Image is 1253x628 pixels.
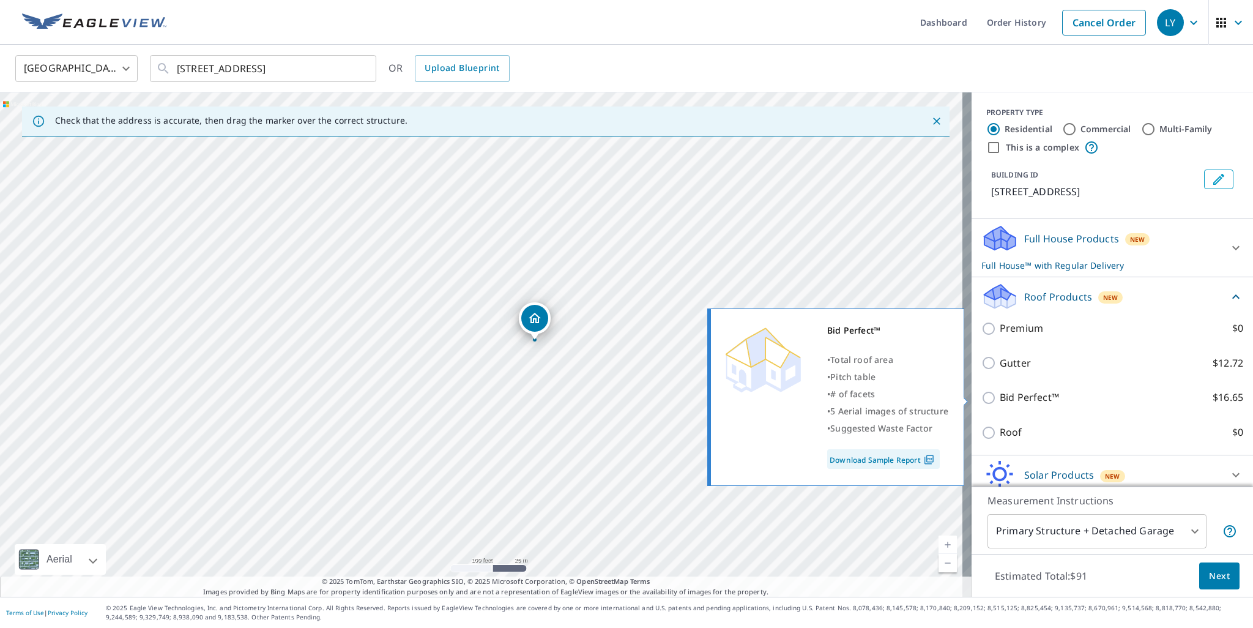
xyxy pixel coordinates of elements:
p: Roof [1000,425,1022,440]
span: © 2025 TomTom, Earthstar Geographics SIO, © 2025 Microsoft Corporation, © [322,577,650,587]
p: Measurement Instructions [987,493,1237,508]
span: New [1105,471,1120,481]
span: New [1103,293,1118,302]
input: Search by address or latitude-longitude [177,51,351,86]
span: Upload Blueprint [425,61,499,76]
div: • [827,386,948,403]
a: Download Sample Report [827,449,940,469]
p: Solar Products [1024,468,1094,482]
div: • [827,420,948,437]
label: Multi-Family [1159,123,1213,135]
div: Aerial [15,544,106,575]
p: $0 [1232,321,1243,336]
div: LY [1157,9,1184,36]
p: Full House™ with Regular Delivery [981,259,1221,272]
span: # of facets [830,388,875,400]
img: Pdf Icon [921,454,937,465]
a: Cancel Order [1062,10,1146,36]
button: Next [1199,563,1240,590]
div: OR [389,55,510,82]
div: [GEOGRAPHIC_DATA] [15,51,138,86]
div: Full House ProductsNewFull House™ with Regular Delivery [981,224,1243,272]
p: Gutter [1000,356,1031,371]
span: Pitch table [830,371,876,383]
label: Commercial [1080,123,1131,135]
span: 5 Aerial images of structure [830,405,948,417]
div: Bid Perfect™ [827,322,948,339]
label: This is a complex [1006,141,1079,154]
p: Full House Products [1024,231,1119,246]
span: Total roof area [830,354,893,365]
div: • [827,403,948,420]
p: BUILDING ID [991,170,1038,180]
a: Terms [630,577,650,586]
div: • [827,368,948,386]
p: $12.72 [1213,356,1243,371]
p: Estimated Total: $91 [985,563,1097,589]
a: Privacy Policy [48,608,87,617]
span: New [1130,234,1145,244]
p: © 2025 Eagle View Technologies, Inc. and Pictometry International Corp. All Rights Reserved. Repo... [106,604,1247,622]
div: • [827,351,948,368]
div: PROPERTY TYPE [986,107,1238,118]
span: Suggested Waste Factor [830,422,932,434]
a: Terms of Use [6,608,44,617]
span: Next [1209,569,1230,584]
button: Close [929,113,945,129]
img: Premium [720,322,806,395]
p: Premium [1000,321,1043,336]
p: Bid Perfect™ [1000,390,1059,405]
div: Primary Structure + Detached Garage [987,514,1207,548]
label: Residential [1005,123,1052,135]
div: Dropped pin, building 1, Residential property, 6901 Wooster Pike Medina, OH 44256 [519,302,551,340]
p: $16.65 [1213,390,1243,405]
img: EV Logo [22,13,166,32]
p: [STREET_ADDRESS] [991,184,1199,199]
span: Your report will include the primary structure and a detached garage if one exists. [1222,524,1237,539]
a: Current Level 18, Zoom Out [939,554,957,572]
p: Roof Products [1024,290,1092,304]
p: | [6,609,87,616]
div: Roof ProductsNew [981,282,1243,311]
button: Edit building 1 [1204,170,1233,189]
a: Upload Blueprint [415,55,509,82]
a: OpenStreetMap [576,577,628,586]
div: Aerial [43,544,76,575]
p: $0 [1232,425,1243,440]
p: Check that the address is accurate, then drag the marker over the correct structure. [55,115,407,126]
a: Current Level 18, Zoom In [939,536,957,554]
div: Solar ProductsNew [981,460,1243,490]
